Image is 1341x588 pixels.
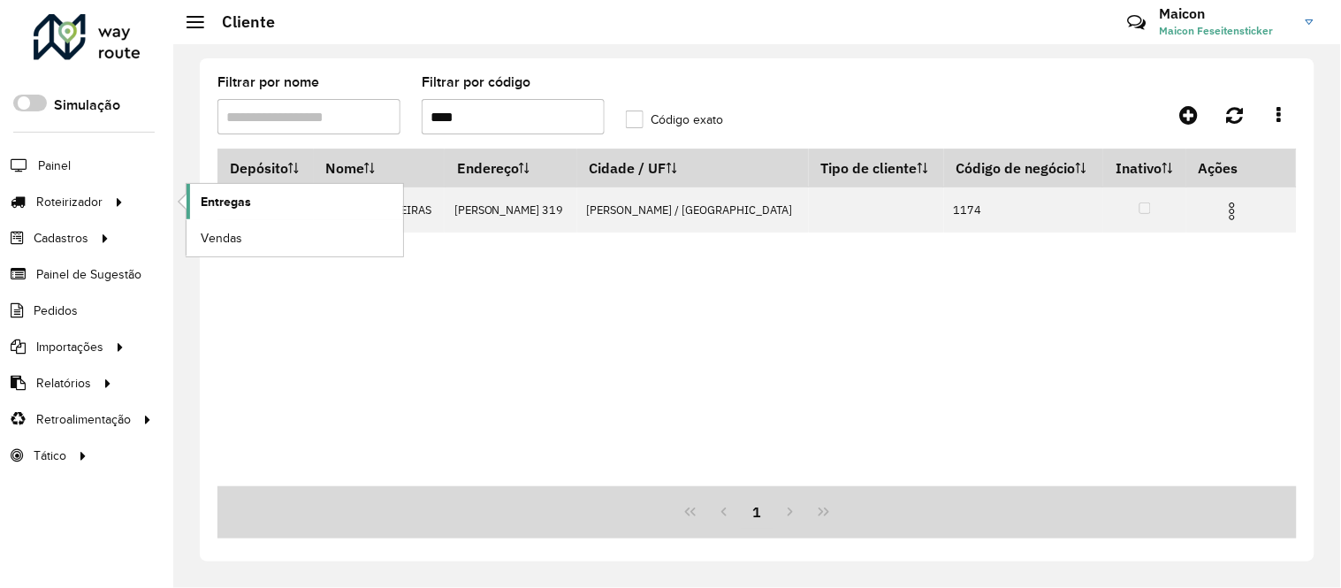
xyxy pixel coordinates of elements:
label: Simulação [54,95,120,116]
td: [PERSON_NAME] / [GEOGRAPHIC_DATA] [577,187,809,233]
label: Código exato [626,111,724,129]
h2: Cliente [204,12,275,32]
td: 1174 [944,187,1103,233]
a: Contato Rápido [1117,4,1155,42]
th: Endereço [445,149,577,187]
a: Vendas [187,220,403,256]
span: Cadastros [34,229,88,248]
span: Importações [36,338,103,356]
span: Pedidos [34,302,78,320]
label: Filtrar por nome [217,72,319,93]
th: Cidade / UF [577,149,809,187]
label: Filtrar por código [422,72,530,93]
h3: Maicon [1160,5,1292,22]
th: Nome [314,149,446,187]
span: Roteirizador [36,193,103,211]
span: Vendas [201,229,242,248]
th: Tipo de cliente [809,149,944,187]
button: 1 [741,495,774,529]
span: Entregas [201,193,251,211]
th: Ações [1186,149,1292,187]
th: Depósito [217,149,314,187]
th: Código de negócio [944,149,1103,187]
th: Inativo [1103,149,1186,187]
span: Tático [34,447,66,465]
span: Maicon Feseitensticker [1160,23,1292,39]
td: [PERSON_NAME] 319 [445,187,577,233]
span: Relatórios [36,374,91,393]
a: Entregas [187,184,403,219]
span: Painel [38,157,71,175]
span: Retroalimentação [36,410,131,429]
span: Painel de Sugestão [36,265,141,284]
